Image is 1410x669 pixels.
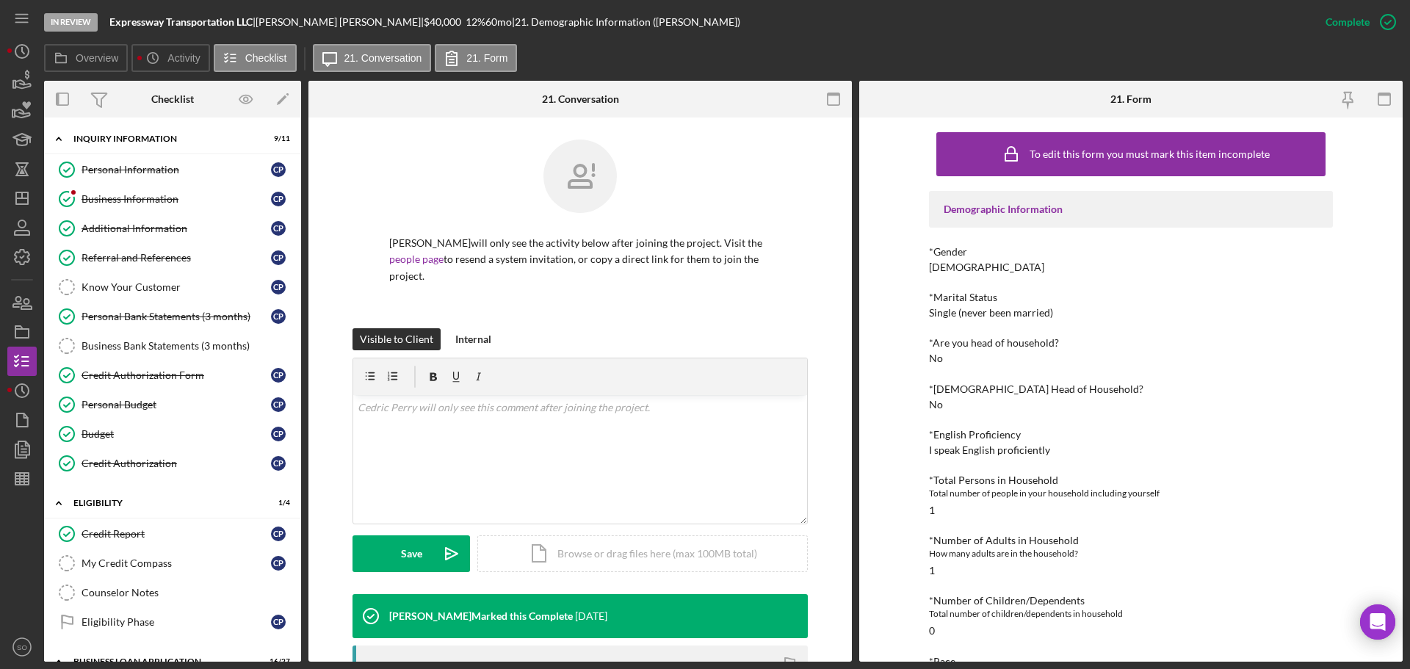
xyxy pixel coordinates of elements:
a: Referral and ReferencesCP [51,243,294,272]
div: *Are you head of household? [929,337,1333,349]
div: Credit Authorization [82,458,271,469]
span: $40,000 [424,15,461,28]
div: C P [271,527,286,541]
div: 16 / 27 [264,657,290,666]
label: Overview [76,52,118,64]
a: BudgetCP [51,419,294,449]
div: 0 [929,625,935,637]
div: Personal Bank Statements (3 months) [82,311,271,322]
div: Personal Budget [82,399,271,411]
div: 1 / 4 [264,499,290,507]
div: Internal [455,328,491,350]
time: 2025-08-18 16:30 [575,610,607,622]
div: No [929,352,943,364]
div: Total number of children/dependents in household [929,607,1333,621]
div: Know Your Customer [82,281,271,293]
a: Business InformationCP [51,184,294,214]
label: 21. Conversation [344,52,422,64]
a: Credit ReportCP [51,519,294,549]
div: *Total Persons in Household [929,474,1333,486]
div: *English Proficiency [929,429,1333,441]
div: C P [271,221,286,236]
div: Additional Information [82,223,271,234]
div: | 21. Demographic Information ([PERSON_NAME]) [512,16,740,28]
div: *Number of Adults in Household [929,535,1333,546]
div: C P [271,162,286,177]
div: ELIGIBILITY [73,499,253,507]
div: 12 % [466,16,485,28]
button: Save [352,535,470,572]
button: Activity [131,44,209,72]
div: *[DEMOGRAPHIC_DATA] Head of Household? [929,383,1333,395]
label: Checklist [245,52,287,64]
div: C P [271,427,286,441]
div: In Review [44,13,98,32]
div: Visible to Client [360,328,433,350]
a: Credit Authorization FormCP [51,361,294,390]
div: [DEMOGRAPHIC_DATA] [929,261,1044,273]
div: Budget [82,428,271,440]
a: Counselor Notes [51,578,294,607]
div: Open Intercom Messenger [1360,604,1395,640]
div: 1 [929,505,935,516]
div: Credit Authorization Form [82,369,271,381]
div: How many adults are in the household? [929,546,1333,561]
div: I speak English proficiently [929,444,1050,456]
button: Overview [44,44,128,72]
div: C P [271,556,286,571]
button: 21. Form [435,44,517,72]
div: C P [271,309,286,324]
a: Personal Bank Statements (3 months)CP [51,302,294,331]
button: Checklist [214,44,297,72]
div: *Race [929,656,1333,668]
a: Eligibility PhaseCP [51,607,294,637]
div: Total number of people in your household including yourself [929,486,1333,501]
div: C P [271,250,286,265]
div: *Gender [929,246,1333,258]
div: Business Information [82,193,271,205]
div: C P [271,397,286,412]
a: Credit AuthorizationCP [51,449,294,478]
div: [PERSON_NAME] [PERSON_NAME] | [256,16,424,28]
div: Eligibility Phase [82,616,271,628]
div: C P [271,615,286,629]
button: Visible to Client [352,328,441,350]
div: *Marital Status [929,292,1333,303]
div: My Credit Compass [82,557,271,569]
a: Business Bank Statements (3 months) [51,331,294,361]
div: Checklist [151,93,194,105]
div: Counselor Notes [82,587,293,599]
label: Activity [167,52,200,64]
div: | [109,16,256,28]
div: Demographic Information [944,203,1318,215]
div: Credit Report [82,528,271,540]
button: Internal [448,328,499,350]
a: Personal BudgetCP [51,390,294,419]
p: [PERSON_NAME] will only see the activity below after joining the project. Visit the to resend a s... [389,235,771,284]
div: Single (never been married) [929,307,1053,319]
div: 21. Form [1110,93,1151,105]
div: *Number of Children/Dependents [929,595,1333,607]
div: To edit this form you must mark this item incomplete [1030,148,1270,160]
div: Business Bank Statements (3 months) [82,340,293,352]
div: Personal Information [82,164,271,176]
button: 21. Conversation [313,44,432,72]
div: [PERSON_NAME] Marked this Complete [389,610,573,622]
div: C P [271,456,286,471]
div: C P [271,192,286,206]
div: Save [401,535,422,572]
div: INQUIRY INFORMATION [73,134,253,143]
div: BUSINESS LOAN APPLICATION [73,657,253,666]
a: Know Your CustomerCP [51,272,294,302]
div: C P [271,368,286,383]
div: No [929,399,943,411]
a: people page [389,253,444,265]
a: My Credit CompassCP [51,549,294,578]
label: 21. Form [466,52,507,64]
a: Additional InformationCP [51,214,294,243]
button: SO [7,632,37,662]
text: SO [17,643,27,651]
div: 1 [929,565,935,576]
div: 60 mo [485,16,512,28]
div: Referral and References [82,252,271,264]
